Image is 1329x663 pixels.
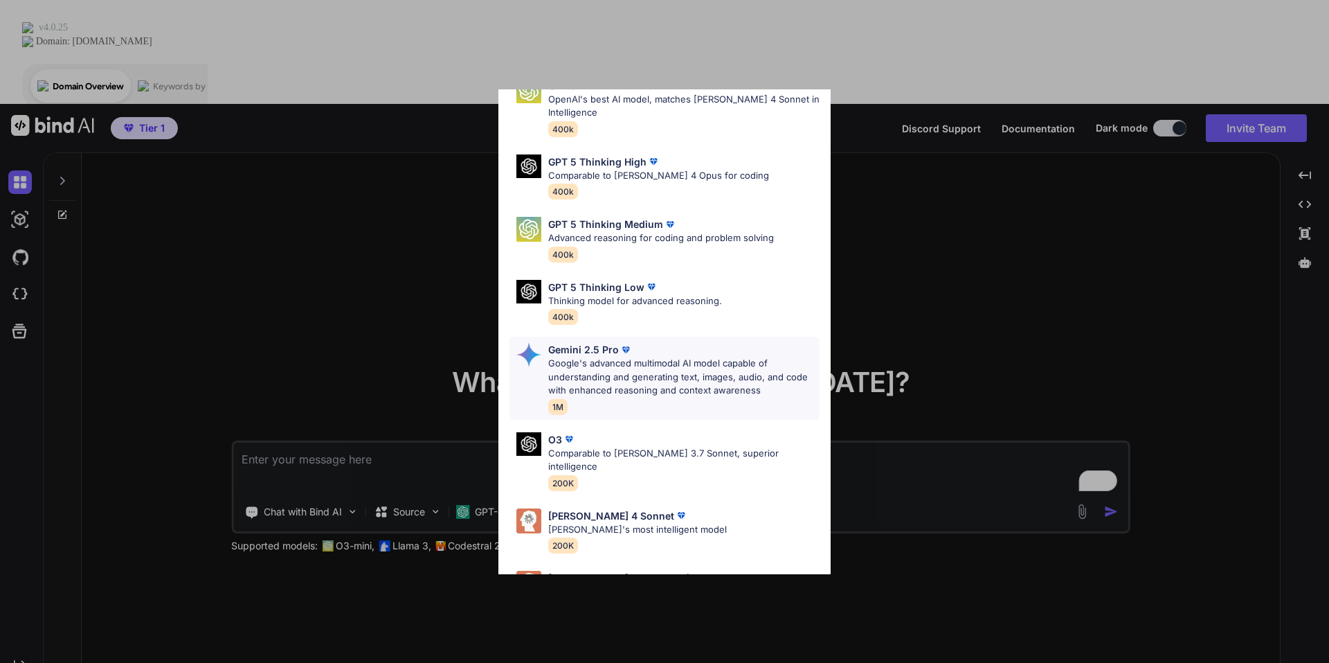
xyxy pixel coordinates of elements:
[548,432,562,447] p: O3
[153,82,233,91] div: Keywords by Traffic
[548,231,774,245] p: Advanced reasoning for coding and problem solving
[663,218,677,231] img: premium
[548,169,769,183] p: Comparable to [PERSON_NAME] 4 Opus for coding
[548,280,644,294] p: GPT 5 Thinking Low
[644,280,658,294] img: premium
[548,357,820,398] p: Google's advanced multimodal AI model capable of understanding and generating text, images, audio...
[39,22,68,33] div: v 4.0.25
[548,121,578,137] span: 400k
[548,154,647,169] p: GPT 5 Thinking High
[562,432,576,446] img: premium
[674,509,688,522] img: premium
[548,217,663,231] p: GPT 5 Thinking Medium
[22,22,33,33] img: logo_orange.svg
[548,447,820,474] p: Comparable to [PERSON_NAME] 3.7 Sonnet, superior intelligence
[548,523,727,537] p: [PERSON_NAME]'s most intelligent model
[22,36,33,47] img: website_grey.svg
[548,538,578,554] span: 200K
[53,82,124,91] div: Domain Overview
[548,93,820,120] p: OpenAI's best AI model, matches [PERSON_NAME] 4 Sonnet in Intelligence
[36,36,152,47] div: Domain: [DOMAIN_NAME]
[548,475,578,491] span: 200K
[548,509,674,523] p: [PERSON_NAME] 4 Sonnet
[647,154,660,168] img: premium
[548,571,740,585] p: [PERSON_NAME] 3.7 Sonnet (Anthropic)
[138,80,149,91] img: tab_keywords_by_traffic_grey.svg
[516,217,541,242] img: Pick Models
[548,309,578,325] span: 400k
[516,571,541,596] img: Pick Models
[516,280,541,304] img: Pick Models
[548,184,578,200] span: 400k
[548,247,578,263] span: 400k
[516,154,541,179] img: Pick Models
[37,80,48,91] img: tab_domain_overview_orange.svg
[548,342,619,357] p: Gemini 2.5 Pro
[619,343,633,357] img: premium
[516,509,541,533] img: Pick Models
[516,432,541,457] img: Pick Models
[548,399,568,415] span: 1M
[740,572,754,585] img: premium
[516,342,541,367] img: Pick Models
[548,294,722,308] p: Thinking model for advanced reasoning.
